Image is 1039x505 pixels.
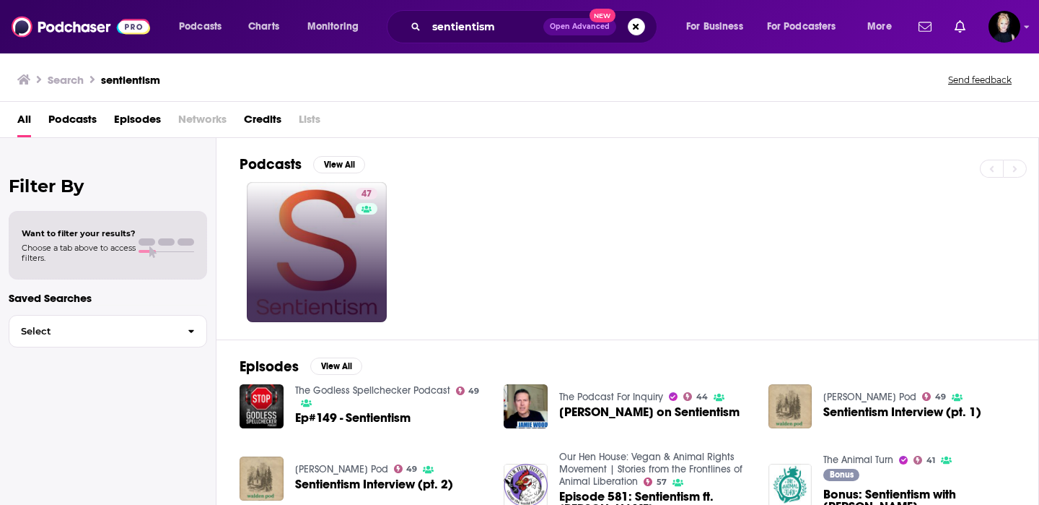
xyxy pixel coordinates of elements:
[988,11,1020,43] img: User Profile
[9,327,176,336] span: Select
[178,108,227,137] span: Networks
[307,17,359,37] span: Monitoring
[48,73,84,87] h3: Search
[686,17,743,37] span: For Business
[239,15,288,38] a: Charts
[988,11,1020,43] button: Show profile menu
[240,358,362,376] a: EpisodesView All
[768,384,812,428] img: Sentientism Interview (pt. 1)
[657,479,667,485] span: 57
[295,463,388,475] a: Walden Pod
[406,466,417,472] span: 49
[240,384,284,428] img: Ep#149 - Sentientism
[247,182,387,322] a: 47
[361,187,372,202] span: 47
[297,15,377,38] button: open menu
[696,394,708,400] span: 44
[468,388,479,394] span: 49
[823,454,893,466] a: The Animal Turn
[867,17,892,37] span: More
[22,228,136,238] span: Want to filter your results?
[9,291,207,305] p: Saved Searches
[179,17,222,37] span: Podcasts
[240,155,302,173] h2: Podcasts
[9,315,207,348] button: Select
[12,13,150,40] img: Podchaser - Follow, Share and Rate Podcasts
[248,17,279,37] span: Charts
[949,14,971,39] a: Show notifications dropdown
[48,108,97,137] a: Podcasts
[988,11,1020,43] span: Logged in as Passell
[913,456,935,465] a: 41
[926,457,935,464] span: 41
[823,391,916,403] a: Walden Pod
[169,15,240,38] button: open menu
[426,15,543,38] input: Search podcasts, credits, & more...
[400,10,671,43] div: Search podcasts, credits, & more...
[559,406,740,418] a: Jamie Woodhouse on Sentientism
[240,155,365,173] a: PodcastsView All
[240,358,299,376] h2: Episodes
[295,478,453,491] a: Sentientism Interview (pt. 2)
[504,384,548,428] img: Jamie Woodhouse on Sentientism
[9,176,207,197] h2: Filter By
[935,394,946,400] span: 49
[676,15,761,38] button: open menu
[244,108,281,137] a: Credits
[543,18,616,35] button: Open AdvancedNew
[559,406,740,418] span: [PERSON_NAME] on Sentientism
[299,108,320,137] span: Lists
[758,15,857,38] button: open menu
[240,457,284,501] img: Sentientism Interview (pt. 2)
[295,384,450,397] a: The Godless Spellchecker Podcast
[767,17,836,37] span: For Podcasters
[295,412,411,424] a: Ep#149 - Sentientism
[313,156,365,173] button: View All
[913,14,937,39] a: Show notifications dropdown
[944,74,1016,86] button: Send feedback
[830,470,854,479] span: Bonus
[394,465,418,473] a: 49
[550,23,610,30] span: Open Advanced
[823,406,981,418] a: Sentientism Interview (pt. 1)
[683,392,708,401] a: 44
[22,243,136,263] span: Choose a tab above to access filters.
[17,108,31,137] a: All
[559,451,742,488] a: Our Hen House: Vegan & Animal Rights Movement | Stories from the Frontlines of Animal Liberation
[857,15,910,38] button: open menu
[456,387,480,395] a: 49
[559,391,663,403] a: The Podcast For Inquiry
[356,188,377,199] a: 47
[922,392,946,401] a: 49
[589,9,615,22] span: New
[101,73,160,87] h3: sentientism
[644,478,667,486] a: 57
[310,358,362,375] button: View All
[114,108,161,137] a: Episodes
